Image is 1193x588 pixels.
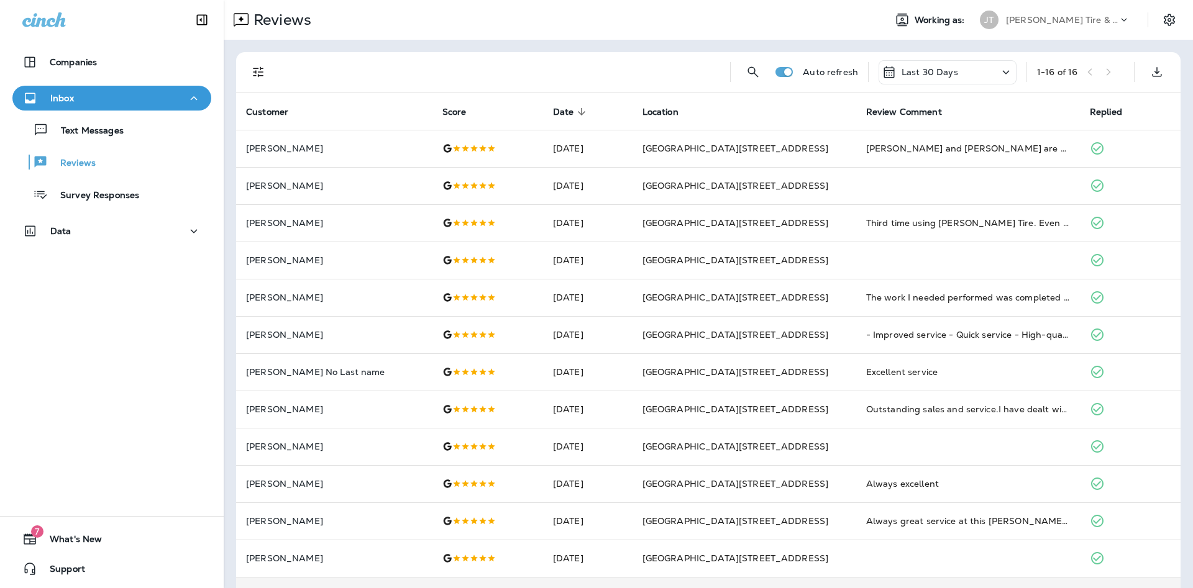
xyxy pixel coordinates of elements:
[246,60,271,84] button: Filters
[553,106,590,117] span: Date
[543,465,633,502] td: [DATE]
[246,181,423,191] p: [PERSON_NAME]
[866,515,1070,527] div: Always great service at this Jensen location!
[642,106,695,117] span: Location
[642,143,829,154] span: [GEOGRAPHIC_DATA][STREET_ADDRESS]
[12,149,211,175] button: Reviews
[37,534,102,549] span: What's New
[543,279,633,316] td: [DATE]
[50,57,97,67] p: Companies
[31,525,43,538] span: 7
[866,106,958,117] span: Review Comment
[246,516,423,526] p: [PERSON_NAME]
[1090,107,1122,117] span: Replied
[642,329,829,340] span: [GEOGRAPHIC_DATA][STREET_ADDRESS]
[543,391,633,428] td: [DATE]
[543,167,633,204] td: [DATE]
[642,255,829,266] span: [GEOGRAPHIC_DATA][STREET_ADDRESS]
[553,107,574,117] span: Date
[866,477,1070,490] div: Always excellent
[642,478,829,489] span: [GEOGRAPHIC_DATA][STREET_ADDRESS]
[642,107,679,117] span: Location
[543,540,633,577] td: [DATE]
[1006,15,1118,25] p: [PERSON_NAME] Tire & Auto
[543,353,633,391] td: [DATE]
[642,217,829,228] span: [GEOGRAPHIC_DATA][STREET_ADDRESS]
[12,50,211,75] button: Companies
[1090,106,1138,117] span: Replied
[543,502,633,540] td: [DATE]
[866,142,1070,155] div: Sean and Jeremy are always extremely helpful and accommodating getting things scheduled. And do t...
[246,255,423,265] p: [PERSON_NAME]
[442,106,483,117] span: Score
[902,67,958,77] p: Last 30 Days
[915,15,967,25] span: Working as:
[543,428,633,465] td: [DATE]
[866,291,1070,304] div: The work I needed performed was completed as quickly as they could and at half the price of the d...
[246,553,423,563] p: [PERSON_NAME]
[48,125,124,137] p: Text Messages
[543,130,633,167] td: [DATE]
[642,404,829,415] span: [GEOGRAPHIC_DATA][STREET_ADDRESS]
[12,556,211,581] button: Support
[246,107,288,117] span: Customer
[866,366,1070,378] div: Excellent service
[246,143,423,153] p: [PERSON_NAME]
[12,181,211,207] button: Survey Responses
[246,106,304,117] span: Customer
[642,366,829,378] span: [GEOGRAPHIC_DATA][STREET_ADDRESS]
[37,564,85,579] span: Support
[543,242,633,279] td: [DATE]
[543,316,633,353] td: [DATE]
[246,218,423,228] p: [PERSON_NAME]
[12,117,211,143] button: Text Messages
[803,67,858,77] p: Auto refresh
[642,515,829,527] span: [GEOGRAPHIC_DATA][STREET_ADDRESS]
[980,11,999,29] div: JT
[1037,67,1077,77] div: 1 - 16 of 16
[642,553,829,564] span: [GEOGRAPHIC_DATA][STREET_ADDRESS]
[642,180,829,191] span: [GEOGRAPHIC_DATA][STREET_ADDRESS]
[185,7,219,32] button: Collapse Sidebar
[12,527,211,551] button: 7What's New
[246,330,423,340] p: [PERSON_NAME]
[866,107,942,117] span: Review Comment
[866,328,1070,341] div: - Improved service - Quick service - High-quality work - I ask the tasks I requested it was done ...
[543,204,633,242] td: [DATE]
[246,367,423,377] p: [PERSON_NAME] No Last name
[1158,9,1181,31] button: Settings
[50,226,71,236] p: Data
[249,11,311,29] p: Reviews
[48,190,139,202] p: Survey Responses
[50,93,74,103] p: Inbox
[246,292,423,302] p: [PERSON_NAME]
[442,107,467,117] span: Score
[741,60,766,84] button: Search Reviews
[1145,60,1169,84] button: Export as CSV
[246,404,423,414] p: [PERSON_NAME]
[246,441,423,451] p: [PERSON_NAME]
[246,479,423,489] p: [PERSON_NAME]
[866,217,1070,229] div: Third time using Jensen Tire. Even though the repair was a dealer recall ( third party shops can'...
[12,219,211,243] button: Data
[642,441,829,452] span: [GEOGRAPHIC_DATA][STREET_ADDRESS]
[866,403,1070,415] div: Outstanding sales and service.I have dealt with them for years and never had a bad experience.hig...
[48,158,96,170] p: Reviews
[12,86,211,111] button: Inbox
[642,292,829,303] span: [GEOGRAPHIC_DATA][STREET_ADDRESS]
